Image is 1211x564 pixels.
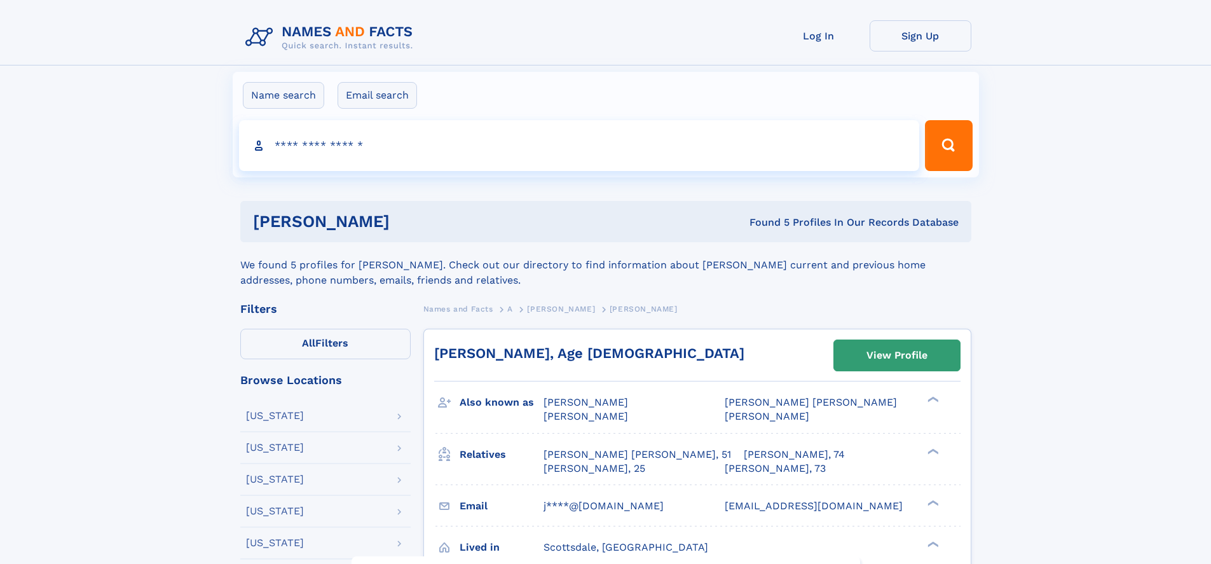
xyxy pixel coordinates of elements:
div: [US_STATE] [246,411,304,421]
span: [PERSON_NAME] [527,305,595,313]
h3: Relatives [460,444,544,465]
h3: Also known as [460,392,544,413]
a: [PERSON_NAME], 73 [725,462,826,476]
button: Search Button [925,120,972,171]
div: [US_STATE] [246,474,304,485]
h1: [PERSON_NAME] [253,214,570,230]
span: A [507,305,513,313]
div: View Profile [866,341,927,370]
span: All [302,337,315,349]
label: Filters [240,329,411,359]
div: Found 5 Profiles In Our Records Database [570,216,959,230]
span: [PERSON_NAME] [725,410,809,422]
a: [PERSON_NAME] [527,301,595,317]
div: ❯ [924,499,940,507]
div: [US_STATE] [246,538,304,548]
a: [PERSON_NAME], Age [DEMOGRAPHIC_DATA] [434,345,744,361]
a: [PERSON_NAME], 74 [744,448,845,462]
a: Sign Up [870,20,971,52]
span: [PERSON_NAME] [PERSON_NAME] [725,396,897,408]
div: [US_STATE] [246,506,304,516]
label: Name search [243,82,324,109]
img: Logo Names and Facts [240,20,423,55]
span: [PERSON_NAME] [544,396,628,408]
a: Log In [768,20,870,52]
span: [EMAIL_ADDRESS][DOMAIN_NAME] [725,500,903,512]
div: ❯ [924,540,940,548]
label: Email search [338,82,417,109]
div: Filters [240,303,411,315]
a: View Profile [834,340,960,371]
a: Names and Facts [423,301,493,317]
h3: Email [460,495,544,517]
span: [PERSON_NAME] [544,410,628,422]
div: Browse Locations [240,375,411,386]
a: [PERSON_NAME], 25 [544,462,645,476]
h3: Lived in [460,537,544,558]
a: [PERSON_NAME] [PERSON_NAME], 51 [544,448,731,462]
a: A [507,301,513,317]
div: We found 5 profiles for [PERSON_NAME]. Check out our directory to find information about [PERSON_... [240,242,971,288]
div: ❯ [924,447,940,455]
div: ❯ [924,395,940,404]
input: search input [239,120,920,171]
div: [US_STATE] [246,443,304,453]
span: [PERSON_NAME] [610,305,678,313]
span: Scottsdale, [GEOGRAPHIC_DATA] [544,541,708,553]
